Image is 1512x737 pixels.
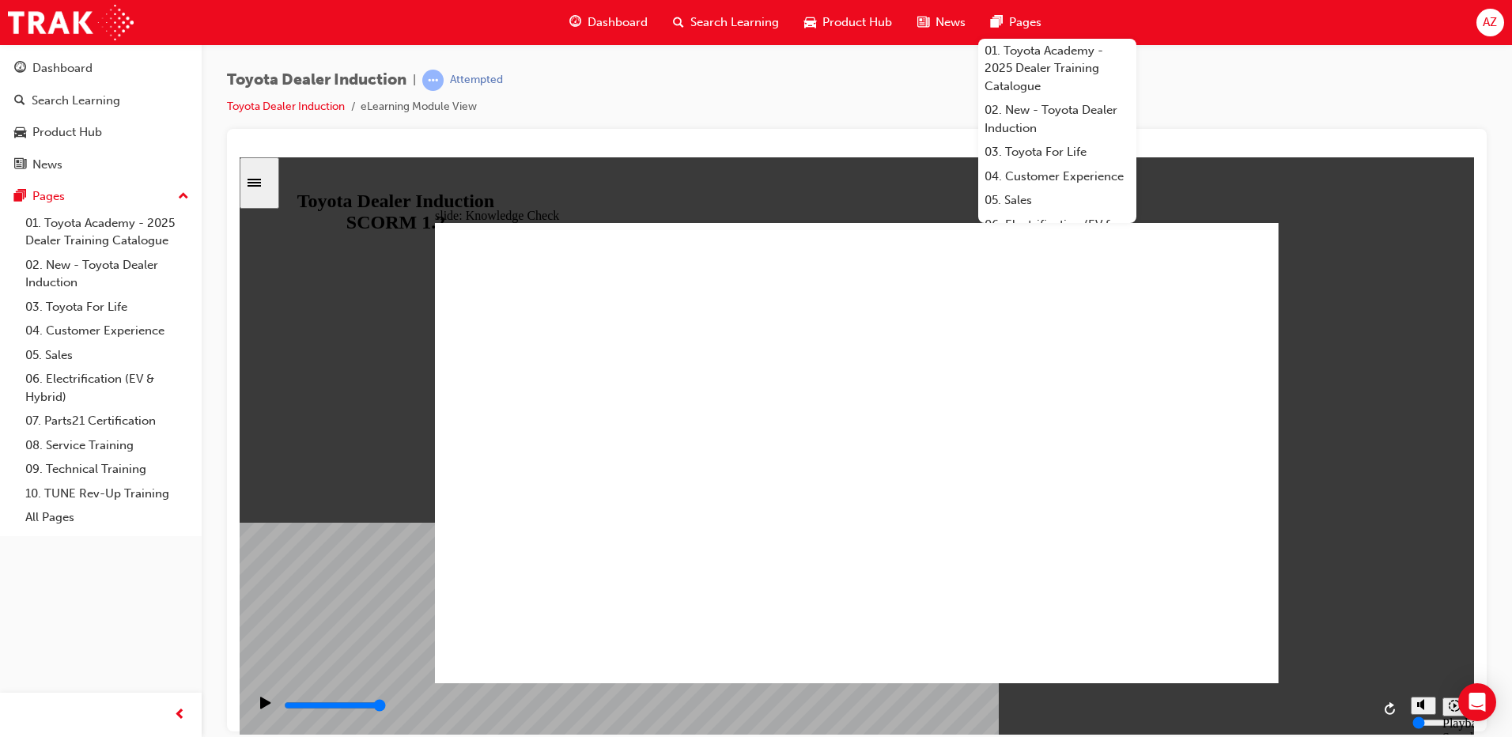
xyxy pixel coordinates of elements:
span: search-icon [673,13,684,32]
span: pages-icon [14,190,26,204]
div: misc controls [1163,526,1227,577]
span: AZ [1483,13,1497,32]
a: 02. New - Toyota Dealer Induction [19,253,195,295]
span: Product Hub [822,13,892,32]
a: search-iconSearch Learning [660,6,792,39]
span: Toyota Dealer Induction [227,71,406,89]
a: 08. Service Training [19,433,195,458]
span: learningRecordVerb_ATTEMPT-icon [422,70,444,91]
button: Play (Ctrl+Alt+P) [8,539,35,565]
a: Search Learning [6,86,195,115]
button: Replay (Ctrl+Alt+R) [1140,540,1163,564]
div: playback controls [8,526,1163,577]
span: up-icon [178,187,189,207]
a: 01. Toyota Academy - 2025 Dealer Training Catalogue [978,39,1136,99]
div: Dashboard [32,59,93,77]
a: 03. Toyota For Life [19,295,195,319]
a: 02. New - Toyota Dealer Induction [978,98,1136,140]
span: News [936,13,966,32]
span: Dashboard [588,13,648,32]
span: Pages [1009,13,1041,32]
span: prev-icon [174,705,186,725]
a: news-iconNews [905,6,978,39]
li: eLearning Module View [361,98,477,116]
span: pages-icon [991,13,1003,32]
button: Unmute (Ctrl+Alt+M) [1171,539,1196,557]
a: 10. TUNE Rev-Up Training [19,482,195,506]
span: guage-icon [14,62,26,76]
a: pages-iconPages [978,6,1054,39]
a: Product Hub [6,118,195,147]
div: Open Intercom Messenger [1458,683,1496,721]
a: News [6,150,195,180]
div: News [32,156,62,174]
a: guage-iconDashboard [557,6,660,39]
div: Attempted [450,73,503,88]
button: AZ [1476,9,1504,36]
a: 09. Technical Training [19,457,195,482]
a: 06. Electrification (EV & Hybrid) [978,213,1136,255]
span: car-icon [804,13,816,32]
div: Search Learning [32,92,120,110]
a: 04. Customer Experience [19,319,195,343]
a: 04. Customer Experience [978,164,1136,189]
span: | [413,71,416,89]
a: 07. Parts21 Certification [19,409,195,433]
a: 05. Sales [978,188,1136,213]
input: volume [1173,559,1275,572]
a: 01. Toyota Academy - 2025 Dealer Training Catalogue [19,211,195,253]
button: Pages [6,182,195,211]
span: car-icon [14,126,26,140]
button: Playback speed [1203,540,1227,559]
a: Toyota Dealer Induction [227,100,345,113]
div: Product Hub [32,123,102,142]
div: Pages [32,187,65,206]
button: DashboardSearch LearningProduct HubNews [6,51,195,182]
a: 05. Sales [19,343,195,368]
a: car-iconProduct Hub [792,6,905,39]
a: 03. Toyota For Life [978,140,1136,164]
a: All Pages [19,505,195,530]
span: news-icon [14,158,26,172]
span: search-icon [14,94,25,108]
span: Search Learning [690,13,779,32]
img: Trak [8,5,134,40]
a: Dashboard [6,54,195,83]
span: guage-icon [569,13,581,32]
input: slide progress [44,542,146,554]
a: 06. Electrification (EV & Hybrid) [19,367,195,409]
div: Playback Speed [1203,559,1227,588]
span: news-icon [917,13,929,32]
